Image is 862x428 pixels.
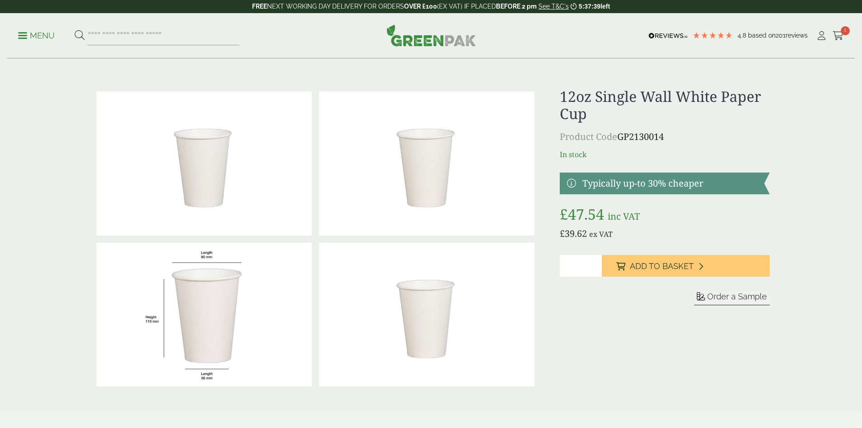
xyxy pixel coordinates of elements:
[560,204,604,224] bdi: 47.54
[538,3,569,10] a: See T&C's
[560,227,565,240] span: £
[319,243,534,387] img: 12oz Single Wall White Paper Cup Full Case Of 0
[589,229,613,239] span: ex VAT
[560,130,617,143] span: Product Code
[602,255,770,277] button: Add to Basket
[738,32,748,39] span: 4.8
[630,261,694,271] span: Add to Basket
[386,24,476,46] img: GreenPak Supplies
[18,30,55,39] a: Menu
[841,26,850,35] span: 1
[560,130,769,144] p: GP2130014
[694,291,770,305] button: Order a Sample
[833,31,844,40] i: Cart
[560,149,769,160] p: In stock
[560,227,587,240] bdi: 39.62
[18,30,55,41] p: Menu
[560,204,568,224] span: £
[608,210,640,222] span: inc VAT
[816,31,827,40] i: My Account
[600,3,610,10] span: left
[579,3,600,10] span: 5:37:39
[786,32,808,39] span: reviews
[496,3,537,10] strong: BEFORE 2 pm
[776,32,786,39] span: 201
[96,91,312,236] img: DSC_9763a
[833,29,844,43] a: 1
[707,292,767,301] span: Order a Sample
[252,3,267,10] strong: FREE
[648,33,688,39] img: REVIEWS.io
[748,32,776,39] span: Based on
[560,88,769,123] h1: 12oz Single Wall White Paper Cup
[692,31,733,39] div: 4.79 Stars
[404,3,437,10] strong: OVER £100
[319,91,534,236] img: 12oz Single Wall White Paper Cup 0
[96,243,312,387] img: WhiteCup_12oz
